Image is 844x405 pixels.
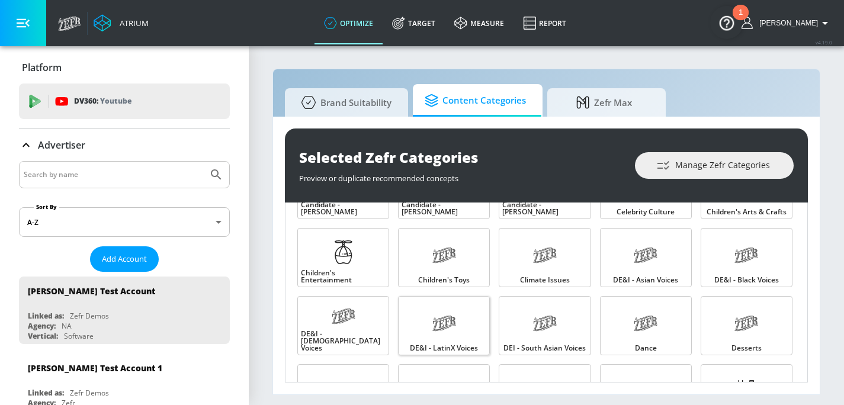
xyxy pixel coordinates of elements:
[402,201,486,216] span: Candidate - [PERSON_NAME]
[94,14,149,32] a: Atrium
[600,296,692,355] a: Dance
[731,345,762,352] span: Desserts
[297,296,389,355] a: DE&I - [DEMOGRAPHIC_DATA] Voices
[502,201,587,216] span: Candidate - [PERSON_NAME]
[410,345,478,352] span: DE&I - LatinX Voices
[299,147,623,167] div: Selected Zefr Categories
[24,167,203,182] input: Search by name
[28,321,56,331] div: Agency:
[398,296,490,355] a: DE&I - LatinX Voices
[62,321,72,331] div: NA
[102,252,147,266] span: Add Account
[100,95,131,107] p: Youtube
[714,277,779,284] span: DE&I - Black Voices
[297,228,389,287] a: Children's Entertainment
[742,16,832,30] button: [PERSON_NAME]
[19,83,230,119] div: DV360: Youtube
[19,277,230,344] div: [PERSON_NAME] Test AccountLinked as:Zefr DemosAgency:NAVertical:Software
[301,330,386,352] span: DE&I - [DEMOGRAPHIC_DATA] Voices
[70,388,109,398] div: Zefr Demos
[425,86,526,115] span: Content Categories
[315,2,383,44] a: optimize
[617,208,675,216] span: Celebrity Culture
[28,388,64,398] div: Linked as:
[64,331,94,341] div: Software
[445,2,514,44] a: measure
[499,228,591,287] a: Climate Issues
[301,269,386,284] span: Children's Entertainment
[34,203,59,211] label: Sort By
[816,39,832,46] span: v 4.19.0
[398,228,490,287] a: Children's Toys
[707,208,787,216] span: Children's Arts & Crafts
[22,61,62,74] p: Platform
[19,51,230,84] div: Platform
[297,88,391,117] span: Brand Suitability
[701,228,792,287] a: DE&I - Black Voices
[739,12,743,28] div: 1
[70,311,109,321] div: Zefr Demos
[19,128,230,162] div: Advertiser
[28,285,155,297] div: [PERSON_NAME] Test Account
[613,277,678,284] span: DE&I - Asian Voices
[514,2,576,44] a: Report
[28,331,58,341] div: Vertical:
[90,246,159,272] button: Add Account
[299,167,623,184] div: Preview or duplicate recommended concepts
[74,95,131,108] p: DV360:
[383,2,445,44] a: Target
[635,345,657,352] span: Dance
[659,158,770,173] span: Manage Zefr Categories
[19,207,230,237] div: A-Z
[38,139,85,152] p: Advertiser
[755,19,818,27] span: login as: kate.csiki@zefr.com
[710,6,743,39] button: Open Resource Center, 1 new notification
[301,201,386,216] span: Candidate - [PERSON_NAME]
[520,277,570,284] span: Climate Issues
[418,277,470,284] span: Children's Toys
[115,18,149,28] div: Atrium
[499,296,591,355] a: DEI - South Asian Voices
[559,88,649,117] span: Zefr Max
[600,228,692,287] a: DE&I - Asian Voices
[701,296,792,355] a: Desserts
[503,345,586,352] span: DEI - South Asian Voices
[28,362,162,374] div: [PERSON_NAME] Test Account 1
[28,311,64,321] div: Linked as:
[635,152,794,179] button: Manage Zefr Categories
